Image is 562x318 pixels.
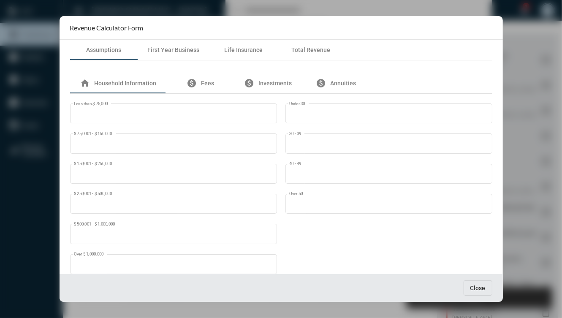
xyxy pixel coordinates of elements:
[95,80,157,87] span: Household Information
[244,78,255,88] mat-icon: paid
[470,285,486,291] span: Close
[148,46,200,53] span: First Year Business
[316,78,326,88] mat-icon: paid
[187,78,197,88] mat-icon: paid
[224,46,263,53] span: Life Insurance
[292,46,331,53] span: Total Revenue
[70,24,144,32] h2: Revenue Calculator Form
[330,80,356,87] span: Annuities
[80,78,90,88] mat-icon: home
[201,80,214,87] span: Fees
[259,80,292,87] span: Investments
[464,280,492,296] button: Close
[86,46,121,53] span: Assumptions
